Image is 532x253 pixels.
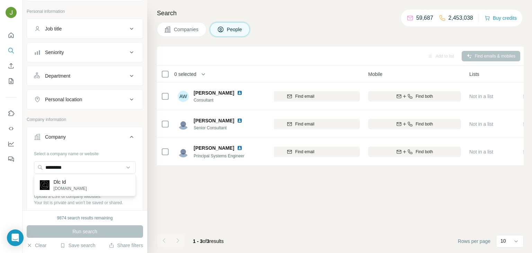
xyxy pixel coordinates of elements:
[27,20,143,37] button: Job title
[237,90,242,96] img: LinkedIn logo
[6,29,17,42] button: Quick start
[178,119,189,130] img: Avatar
[227,26,243,33] span: People
[416,149,433,155] span: Find both
[194,125,251,131] span: Senior Consultant
[57,215,113,221] div: 9874 search results remaining
[523,93,529,100] span: 🇺🇸
[295,121,314,127] span: Find email
[194,117,234,124] span: [PERSON_NAME]
[34,200,136,206] p: Your list is private and won't be saved or shared.
[458,238,490,245] span: Rows per page
[178,91,189,102] div: AW
[6,122,17,135] button: Use Surfe API
[34,193,136,200] p: Upload a CSV of company websites.
[368,119,461,129] button: Find both
[45,133,66,140] div: Company
[27,116,143,123] p: Company information
[194,89,234,96] span: [PERSON_NAME]
[295,149,314,155] span: Find email
[7,229,24,246] div: Open Intercom Messenger
[157,8,524,18] h4: Search
[174,71,196,78] span: 0 selected
[109,242,143,249] button: Share filters
[241,119,360,129] button: Find email
[6,75,17,87] button: My lists
[368,91,461,102] button: Find both
[45,49,64,56] div: Seniority
[237,118,242,123] img: LinkedIn logo
[45,25,62,32] div: Job title
[27,91,143,108] button: Personal location
[241,147,360,157] button: Find email
[27,242,46,249] button: Clear
[27,8,143,15] p: Personal information
[40,180,50,190] img: Dlc Id
[241,91,360,102] button: Find email
[416,93,433,99] span: Find both
[27,68,143,84] button: Department
[6,60,17,72] button: Enrich CSV
[194,97,251,103] span: Consultant
[523,121,529,128] span: 🇺🇸
[469,94,493,99] span: Not in a list
[54,178,87,185] p: Dlc Id
[27,129,143,148] button: Company
[469,121,493,127] span: Not in a list
[60,242,95,249] button: Save search
[203,238,207,244] span: of
[449,14,473,22] p: 2,453,038
[27,44,143,61] button: Seniority
[194,145,234,151] span: [PERSON_NAME]
[174,26,199,33] span: Companies
[6,138,17,150] button: Dashboard
[194,154,245,158] span: Principal Systems Engineer
[485,13,517,23] button: Buy credits
[500,237,506,244] p: 10
[178,146,189,157] img: Avatar
[237,145,242,151] img: LinkedIn logo
[193,238,203,244] span: 1 - 3
[416,121,433,127] span: Find both
[523,148,529,155] span: 🇺🇸
[469,71,479,78] span: Lists
[416,14,433,22] p: 59,687
[368,147,461,157] button: Find both
[469,149,493,155] span: Not in a list
[6,107,17,120] button: Use Surfe on LinkedIn
[207,238,210,244] span: 3
[6,44,17,57] button: Search
[295,93,314,99] span: Find email
[54,185,87,192] p: [DOMAIN_NAME]
[368,71,382,78] span: Mobile
[6,7,17,18] img: Avatar
[45,72,70,79] div: Department
[6,153,17,165] button: Feedback
[193,238,224,244] span: results
[34,148,136,157] div: Select a company name or website
[45,96,82,103] div: Personal location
